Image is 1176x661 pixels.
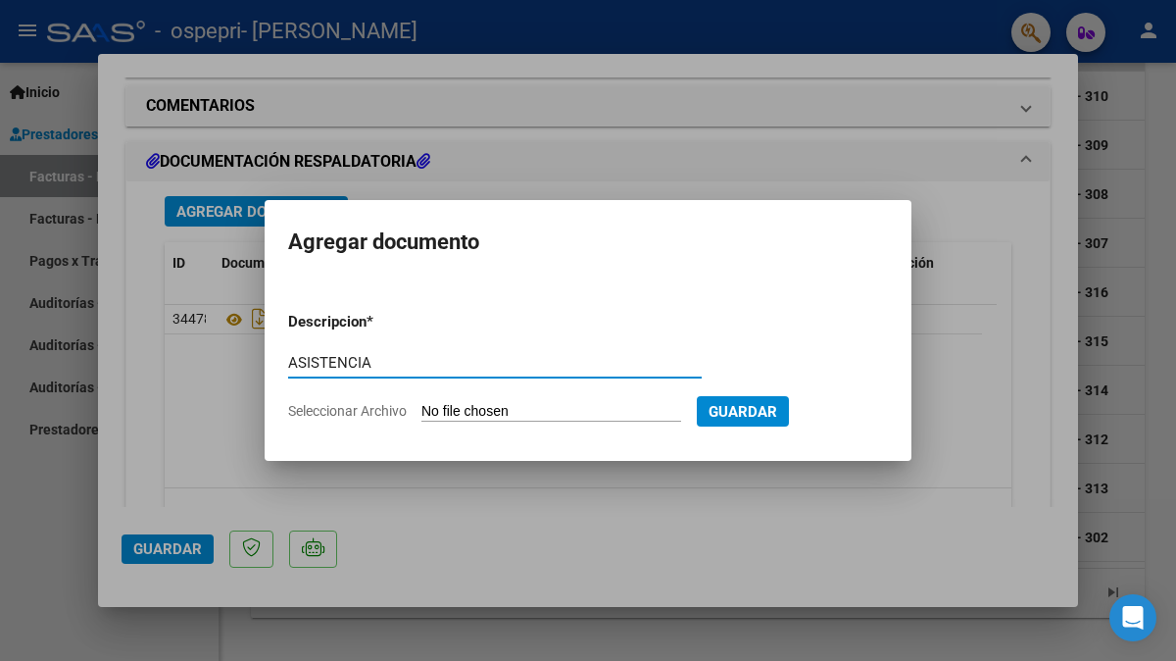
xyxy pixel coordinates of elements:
span: Guardar [709,403,777,421]
p: Descripcion [288,311,468,333]
span: Seleccionar Archivo [288,403,407,419]
button: Guardar [697,396,789,427]
h2: Agregar documento [288,224,888,261]
div: Open Intercom Messenger [1109,594,1156,641]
